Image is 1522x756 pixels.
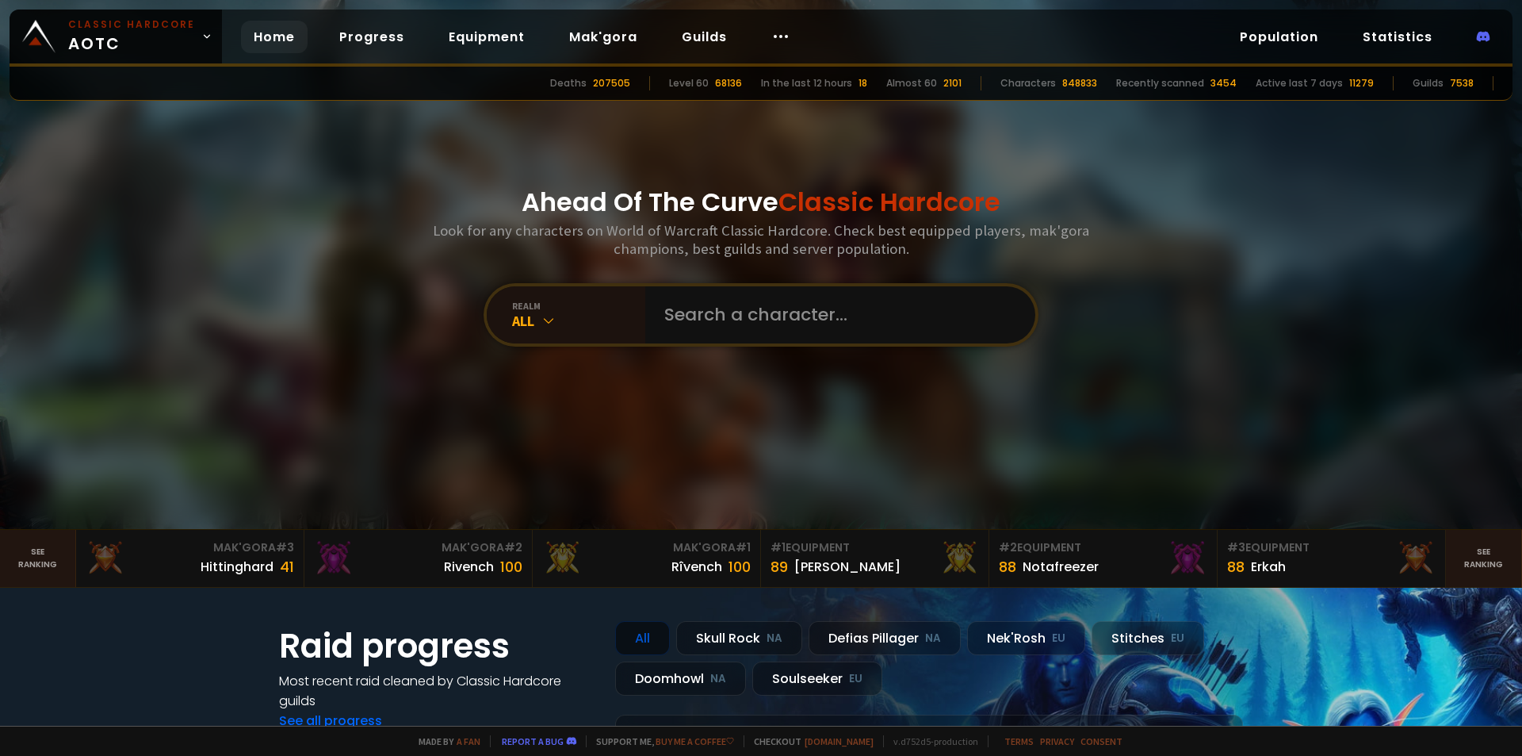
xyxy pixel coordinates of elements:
[715,76,742,90] div: 68136
[533,530,761,587] a: Mak'Gora#1Rîvench100
[849,671,862,687] small: EU
[593,76,630,90] div: 207505
[999,539,1017,555] span: # 2
[512,312,645,330] div: All
[68,17,195,56] span: AOTC
[794,557,901,577] div: [PERSON_NAME]
[276,539,294,555] span: # 3
[86,539,294,556] div: Mak'Gora
[512,300,645,312] div: realm
[542,539,751,556] div: Mak'Gora
[1349,76,1374,90] div: 11279
[967,621,1085,655] div: Nek'Rosh
[925,631,941,647] small: NA
[556,21,650,53] a: Mak'gora
[1256,76,1343,90] div: Active last 7 days
[586,735,734,747] span: Support me,
[1004,735,1034,747] a: Terms
[502,735,564,747] a: Report a bug
[444,557,494,577] div: Rivench
[500,556,522,578] div: 100
[736,539,751,555] span: # 1
[279,712,382,730] a: See all progress
[10,10,222,63] a: Classic HardcoreAOTC
[1210,76,1237,90] div: 3454
[1227,539,1436,556] div: Equipment
[1092,621,1204,655] div: Stitches
[279,621,596,671] h1: Raid progress
[1446,530,1522,587] a: Seeranking
[728,556,751,578] div: 100
[1040,735,1074,747] a: Privacy
[522,183,1000,221] h1: Ahead Of The Curve
[1450,76,1474,90] div: 7538
[1023,557,1099,577] div: Notafreezer
[615,662,746,696] div: Doomhowl
[426,221,1096,258] h3: Look for any characters on World of Warcraft Classic Hardcore. Check best equipped players, mak'g...
[999,556,1016,578] div: 88
[886,76,937,90] div: Almost 60
[805,735,874,747] a: [DOMAIN_NAME]
[710,671,726,687] small: NA
[669,21,740,53] a: Guilds
[999,539,1207,556] div: Equipment
[1227,21,1331,53] a: Population
[669,76,709,90] div: Level 60
[1227,556,1245,578] div: 88
[436,21,537,53] a: Equipment
[550,76,587,90] div: Deaths
[761,76,852,90] div: In the last 12 hours
[1218,530,1446,587] a: #3Equipment88Erkah
[1052,631,1065,647] small: EU
[943,76,962,90] div: 2101
[771,556,788,578] div: 89
[615,621,670,655] div: All
[761,530,989,587] a: #1Equipment89[PERSON_NAME]
[656,735,734,747] a: Buy me a coffee
[241,21,308,53] a: Home
[771,539,786,555] span: # 1
[752,662,882,696] div: Soulseeker
[314,539,522,556] div: Mak'Gora
[671,557,722,577] div: Rîvench
[201,557,273,577] div: Hittinghard
[989,530,1218,587] a: #2Equipment88Notafreezer
[409,735,480,747] span: Made by
[279,671,596,711] h4: Most recent raid cleaned by Classic Hardcore guilds
[1062,76,1097,90] div: 848833
[1171,631,1184,647] small: EU
[280,556,294,578] div: 41
[655,286,1016,343] input: Search a character...
[304,530,533,587] a: Mak'Gora#2Rivench100
[1350,21,1445,53] a: Statistics
[883,735,978,747] span: v. d752d5 - production
[68,17,195,32] small: Classic Hardcore
[859,76,867,90] div: 18
[327,21,417,53] a: Progress
[76,530,304,587] a: Mak'Gora#3Hittinghard41
[1413,76,1444,90] div: Guilds
[809,621,961,655] div: Defias Pillager
[1251,557,1286,577] div: Erkah
[771,539,979,556] div: Equipment
[676,621,802,655] div: Skull Rock
[1000,76,1056,90] div: Characters
[1227,539,1245,555] span: # 3
[1116,76,1204,90] div: Recently scanned
[767,631,782,647] small: NA
[778,184,1000,220] span: Classic Hardcore
[1080,735,1122,747] a: Consent
[457,735,480,747] a: a fan
[504,539,522,555] span: # 2
[744,735,874,747] span: Checkout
